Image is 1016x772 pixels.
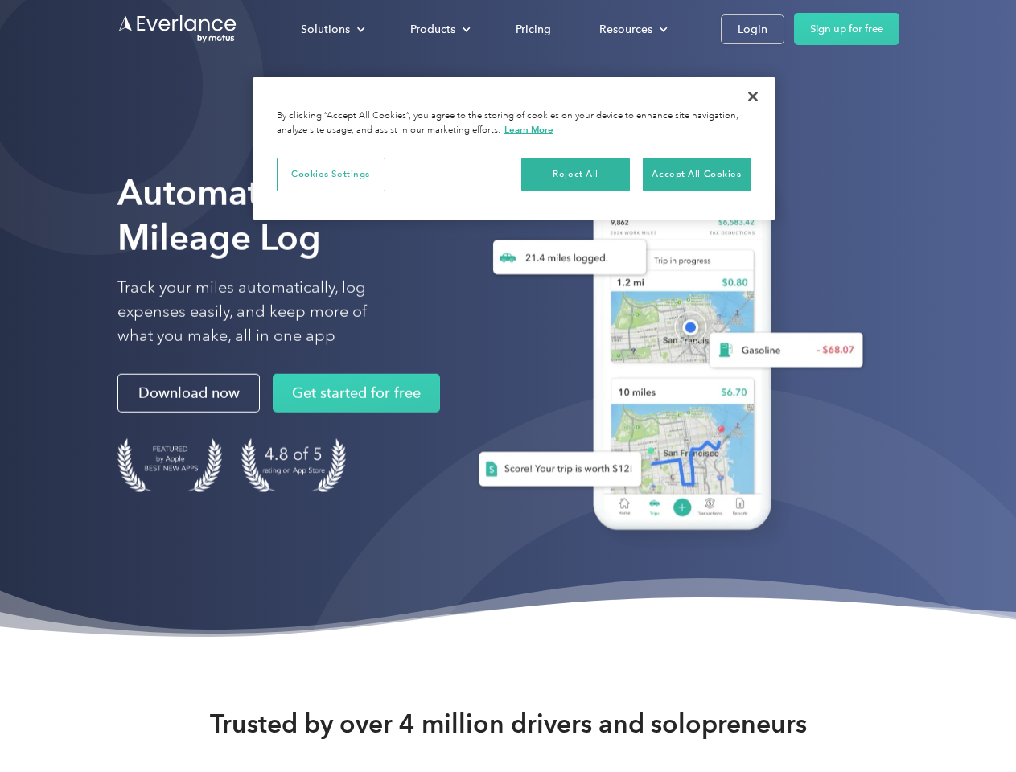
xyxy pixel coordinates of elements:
img: Everlance, mileage tracker app, expense tracking app [453,153,876,554]
strong: Trusted by over 4 million drivers and solopreneurs [210,708,807,740]
a: Go to homepage [117,14,238,44]
button: Reject All [521,158,630,191]
button: Close [735,79,771,114]
a: More information about your privacy, opens in a new tab [504,124,553,135]
button: Cookies Settings [277,158,385,191]
div: Cookie banner [253,77,775,220]
p: Track your miles automatically, log expenses easily, and keep more of what you make, all in one app [117,276,405,348]
a: Pricing [500,15,567,43]
img: Badge for Featured by Apple Best New Apps [117,438,222,492]
div: Privacy [253,77,775,220]
div: Resources [583,15,681,43]
div: Resources [599,19,652,39]
div: Login [738,19,767,39]
div: Products [394,15,483,43]
div: Products [410,19,455,39]
img: 4.9 out of 5 stars on the app store [241,438,346,492]
div: Pricing [516,19,551,39]
div: Solutions [285,15,378,43]
button: Accept All Cookies [643,158,751,191]
div: By clicking “Accept All Cookies”, you agree to the storing of cookies on your device to enhance s... [277,109,751,138]
div: Solutions [301,19,350,39]
a: Get started for free [273,374,440,413]
a: Login [721,14,784,44]
a: Download now [117,374,260,413]
a: Sign up for free [794,13,899,45]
